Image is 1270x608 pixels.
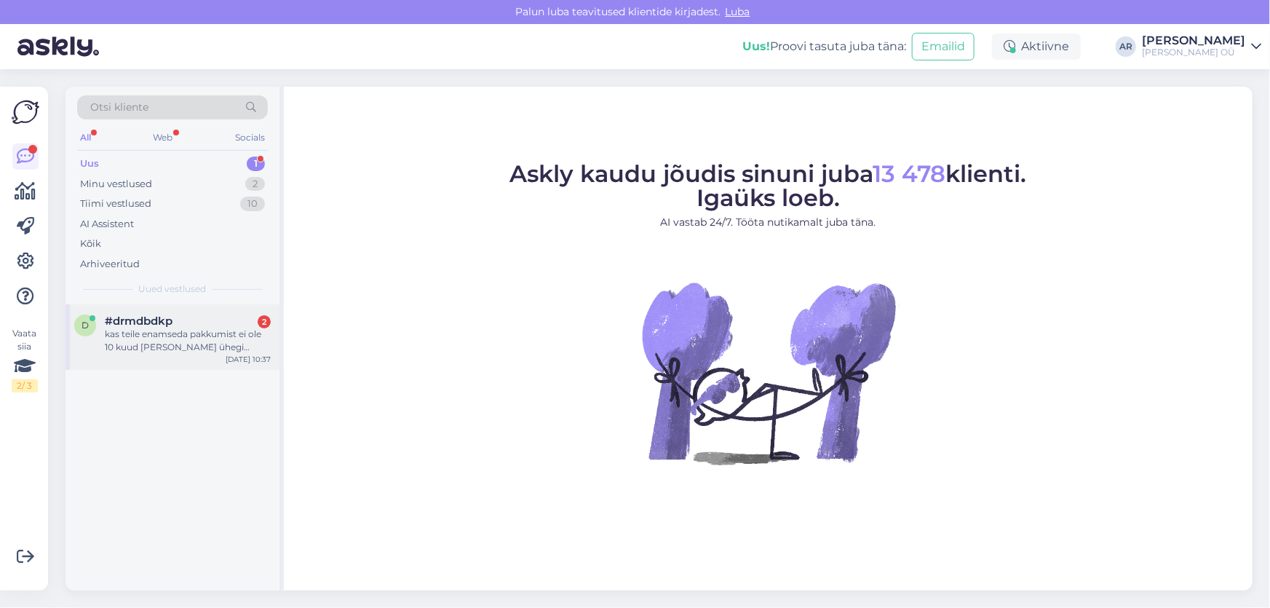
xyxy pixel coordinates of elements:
[12,327,38,392] div: Vaata siia
[80,257,140,272] div: Arhiveeritud
[510,159,1027,212] span: Askly kaudu jõudis sinuni juba klienti. Igaüks loeb.
[721,5,755,18] span: Luba
[638,242,900,504] img: No Chat active
[1142,47,1245,58] div: [PERSON_NAME] OÜ
[105,328,271,354] div: kas teile enamseda pakkumist ei ole 10 kuud [PERSON_NAME] ühegi lisatasuta?
[873,159,946,188] span: 13 478
[151,128,176,147] div: Web
[742,38,906,55] div: Proovi tasuta juba täna:
[912,33,975,60] button: Emailid
[258,315,271,328] div: 2
[992,33,1081,60] div: Aktiivne
[245,177,265,192] div: 2
[77,128,94,147] div: All
[105,315,172,328] span: #drmdbdkp
[226,354,271,365] div: [DATE] 10:37
[82,320,89,331] span: d
[90,100,148,115] span: Otsi kliente
[12,98,39,126] img: Askly Logo
[12,379,38,392] div: 2 / 3
[232,128,268,147] div: Socials
[510,215,1027,230] p: AI vastab 24/7. Tööta nutikamalt juba täna.
[247,157,265,171] div: 1
[80,237,101,251] div: Kõik
[80,217,134,232] div: AI Assistent
[80,197,151,211] div: Tiimi vestlused
[742,39,770,53] b: Uus!
[80,157,99,171] div: Uus
[1142,35,1245,47] div: [PERSON_NAME]
[139,283,207,296] span: Uued vestlused
[1116,36,1136,57] div: AR
[80,177,152,192] div: Minu vestlused
[240,197,265,211] div: 10
[1142,35,1261,58] a: [PERSON_NAME][PERSON_NAME] OÜ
